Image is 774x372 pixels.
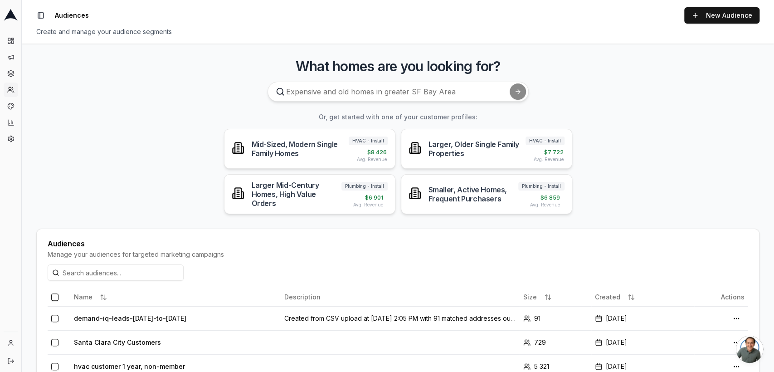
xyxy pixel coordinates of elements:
[523,290,588,304] div: Size
[523,314,588,323] div: 91
[736,336,763,363] div: Open chat
[595,338,691,347] div: [DATE]
[281,288,520,306] th: Description
[48,264,184,281] input: Search audiences...
[523,338,588,347] div: 729
[367,149,387,156] span: $ 8 426
[544,149,564,156] span: $ 7 722
[595,362,691,371] div: [DATE]
[595,290,691,304] div: Created
[684,7,759,24] a: New Audience
[48,240,748,247] div: Audiences
[540,194,560,201] span: $ 6 859
[518,182,565,191] span: Plumbing - Install
[4,354,18,368] button: Log out
[36,27,759,36] div: Create and manage your audience segments
[341,182,388,191] span: Plumbing - Install
[74,290,277,304] div: Name
[70,330,281,354] td: Santa Clara City Customers
[252,181,341,208] div: Larger Mid-Century Homes, High Value Orders
[353,201,383,208] span: Avg. Revenue
[428,185,518,203] div: Smaller, Active Homes, Frequent Purchasers
[36,113,759,122] h3: Or, get started with one of your customer profiles:
[36,58,759,74] h3: What homes are you looking for?
[357,156,387,163] span: Avg. Revenue
[595,314,691,323] div: [DATE]
[365,194,383,201] span: $ 6 901
[523,362,588,371] div: 5 321
[534,156,564,163] span: Avg. Revenue
[530,201,560,208] span: Avg. Revenue
[694,288,749,306] th: Actions
[55,11,89,20] nav: breadcrumb
[526,137,565,145] span: HVAC - Install
[349,137,388,145] span: HVAC - Install
[268,82,529,102] input: Expensive and old homes in greater SF Bay Area
[428,140,526,158] div: Larger, Older Single Family Properties
[252,140,349,158] div: Mid-Sized, Modern Single Family Homes
[48,250,748,259] div: Manage your audiences for targeted marketing campaigns
[281,306,520,330] td: Created from CSV upload at [DATE] 2:05 PM with 91 matched addresses out of 114 total
[55,11,89,20] span: Audiences
[70,306,281,330] td: demand-iq-leads-[DATE]-to-[DATE]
